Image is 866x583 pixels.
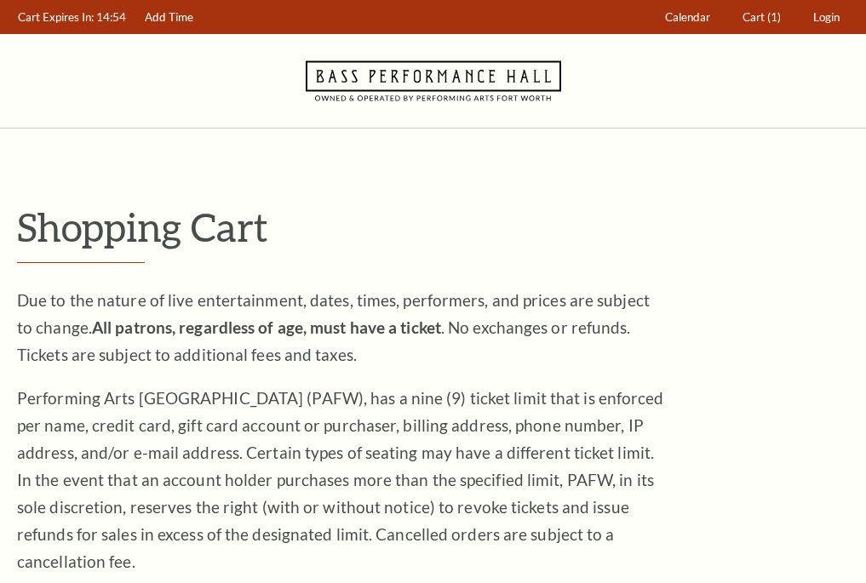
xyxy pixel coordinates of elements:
[137,1,202,34] a: Add Time
[17,385,664,575] p: Performing Arts [GEOGRAPHIC_DATA] (PAFW), has a nine (9) ticket limit that is enforced per name, ...
[18,10,94,24] span: Cart Expires In:
[92,317,441,337] strong: All patrons, regardless of age, must have a ticket
[743,10,765,24] span: Cart
[17,205,849,249] p: Shopping Cart
[813,10,840,24] span: Login
[17,290,650,364] span: Due to the nature of live entertainment, dates, times, performers, and prices are subject to chan...
[657,1,719,34] a: Calendar
[806,1,848,34] a: Login
[735,1,789,34] a: Cart (1)
[96,10,126,24] span: 14:54
[767,10,781,24] span: (1)
[665,10,710,24] span: Calendar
